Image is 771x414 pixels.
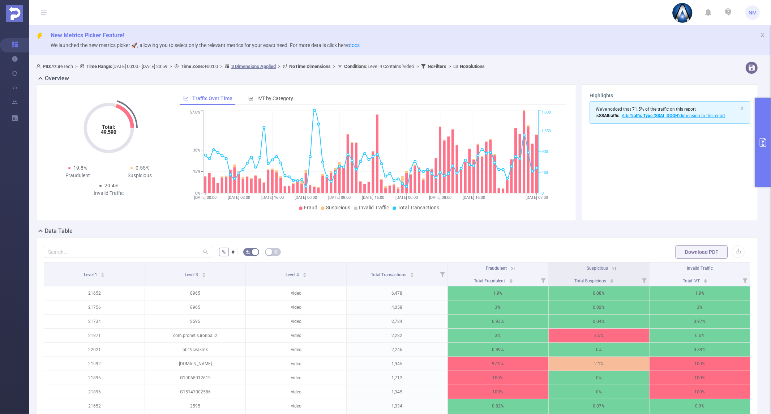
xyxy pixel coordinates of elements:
[104,183,118,188] span: 20.4%
[347,357,447,371] p: 1,945
[359,205,389,210] span: Invalid Traffic
[549,371,649,385] p: 0%
[448,286,548,300] p: 1.9%
[44,246,213,257] input: Search...
[486,266,507,271] span: Fraudulent
[414,64,421,69] span: >
[429,195,451,200] tspan: [DATE] 08:00
[192,95,232,101] span: Traffic Over Time
[474,278,506,283] span: Total Fraudulent
[36,64,43,69] i: icon: user
[509,278,513,282] div: Sort
[136,165,149,171] span: 0.55%
[145,343,245,357] p: b019cvakmk
[344,64,368,69] b: Conditions :
[448,343,548,357] p: 0.89%
[145,385,245,399] p: G15147002586
[246,300,346,314] p: video
[740,274,750,286] i: Filter menu
[526,195,548,200] tspan: [DATE] 07:00
[610,280,614,282] i: icon: caret-down
[43,64,51,69] b: PID:
[687,266,713,271] span: Invalid Traffic
[703,278,707,280] i: icon: caret-up
[398,205,439,210] span: Total Transactions
[347,343,447,357] p: 2,246
[703,280,707,282] i: icon: caret-down
[257,95,293,101] span: IVT by Category
[410,272,414,274] i: icon: caret-up
[549,286,649,300] p: 0.08%
[44,329,145,342] p: 21971
[344,64,414,69] span: Level 4 Contains 'video'
[145,399,245,413] p: 2595
[6,5,23,22] img: Protected Media
[45,74,69,83] h2: Overview
[246,371,346,385] p: video
[231,249,235,255] span: #
[509,278,513,280] i: icon: caret-up
[295,195,317,200] tspan: [DATE] 00:00
[44,343,145,357] p: 22021
[760,33,765,38] i: icon: close
[446,64,453,69] span: >
[410,272,414,276] div: Sort
[331,64,338,69] span: >
[246,286,346,300] p: video
[650,315,750,328] p: 0.97%
[541,110,551,115] tspan: 1,800
[145,371,245,385] p: G19068012619
[45,227,73,235] h2: Data Table
[246,399,346,413] p: video
[274,249,278,254] i: icon: table
[101,274,105,277] i: icon: caret-down
[549,315,649,328] p: 0.04%
[347,385,447,399] p: 1,345
[202,272,206,276] div: Sort
[100,272,105,276] div: Sort
[202,274,206,277] i: icon: caret-down
[740,104,744,112] button: icon: close
[181,64,204,69] b: Time Zone:
[460,64,485,69] b: No Solutions
[218,64,225,69] span: >
[44,371,145,385] p: 21896
[194,195,217,200] tspan: [DATE] 00:00
[448,399,548,413] p: 0.82%
[448,329,548,342] p: 3%
[44,315,145,328] p: 21734
[73,165,87,171] span: 19.8%
[246,249,250,254] i: icon: bg-colors
[549,399,649,413] p: 0.07%
[650,357,750,371] p: 100%
[101,272,105,274] i: icon: caret-up
[448,315,548,328] p: 0.93%
[760,31,765,39] button: icon: close
[44,300,145,314] p: 21756
[650,300,750,314] p: 3%
[347,315,447,328] p: 2,784
[47,172,109,179] div: Fraudulent
[222,249,226,255] span: %
[145,300,245,314] p: 8965
[448,371,548,385] p: 100%
[630,113,680,118] b: Traffic Type (SSAI, DOOH)
[448,300,548,314] p: 3%
[328,195,351,200] tspan: [DATE] 08:00
[36,64,485,69] span: AzureTech [DATE] 00:00 - [DATE] 23:59 +00:00
[509,280,513,282] i: icon: caret-down
[51,42,360,48] span: We launched the new metrics picker 🚀, allowing you to select only the relevant metrics for your e...
[193,170,200,174] tspan: 15%
[183,96,188,101] i: icon: line-chart
[448,357,548,371] p: 97.9%
[347,371,447,385] p: 1,712
[621,113,725,118] span: Add dimension to the report
[190,110,200,115] tspan: 57.8%
[437,263,447,286] i: Filter menu
[228,195,250,200] tspan: [DATE] 08:00
[101,129,117,135] tspan: 49,590
[276,64,283,69] span: >
[650,371,750,385] p: 100%
[289,64,331,69] b: No Time Dimensions
[195,191,200,196] tspan: 0%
